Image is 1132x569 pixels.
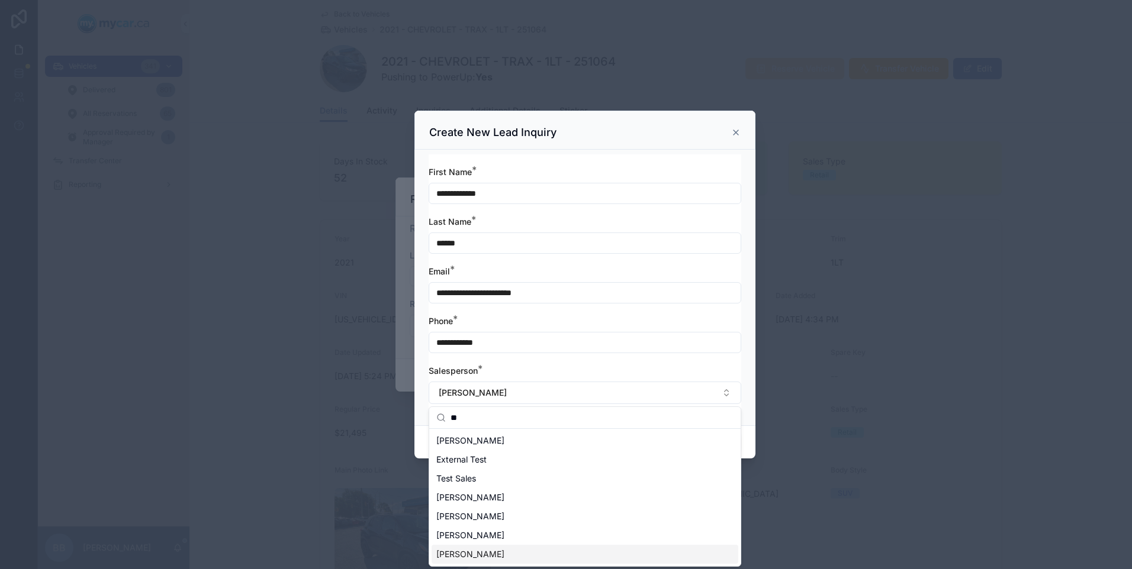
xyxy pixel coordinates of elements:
span: Last Name [429,216,471,227]
div: Suggestions [429,429,741,566]
span: Test Sales [436,473,476,484]
span: [PERSON_NAME] [436,529,504,541]
span: Phone [429,316,453,326]
h3: Create New Lead Inquiry [429,125,557,140]
span: [PERSON_NAME] [436,548,504,560]
span: External Test [436,454,487,465]
span: [PERSON_NAME] [436,492,504,503]
span: [PERSON_NAME] [436,435,504,447]
span: Email [429,266,450,276]
span: [PERSON_NAME] [439,387,507,399]
span: First Name [429,167,472,177]
span: [PERSON_NAME] [436,510,504,522]
button: Select Button [429,382,741,404]
span: Salesperson [429,366,478,376]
